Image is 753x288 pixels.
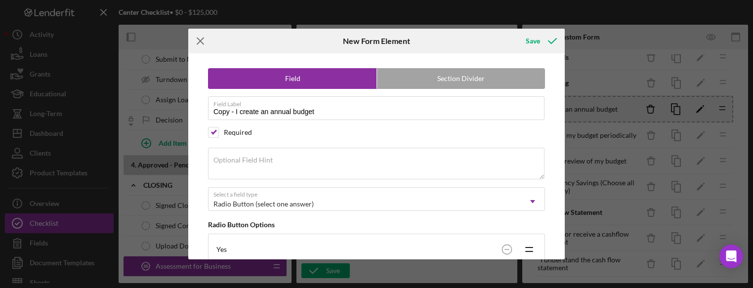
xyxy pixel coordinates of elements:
[216,246,497,253] div: Yes
[8,8,181,41] body: Rich Text Area. Press ALT-0 for help.
[224,128,252,136] div: Required
[343,37,410,45] h6: New Form Element
[209,69,376,88] label: Field
[213,200,314,208] div: Radio Button (select one answer)
[8,8,181,41] div: Please complete the assessment about where your business currently stands - this will help us hel...
[213,97,544,108] label: Field Label
[516,31,565,51] button: Save
[377,69,545,88] label: Section Divider
[213,156,273,164] label: Optional Field Hint
[719,245,743,268] div: Open Intercom Messenger
[208,220,275,229] b: Radio Button Options
[526,31,540,51] div: Save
